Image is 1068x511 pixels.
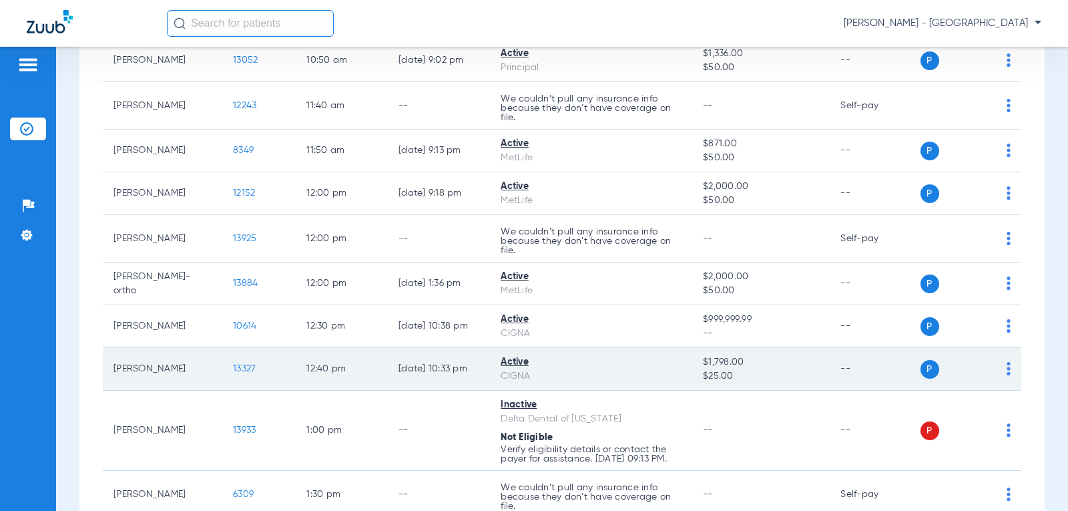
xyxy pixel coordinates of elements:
div: Active [501,313,682,327]
span: 12243 [233,101,256,110]
td: [DATE] 9:13 PM [388,130,490,172]
img: group-dot-blue.svg [1007,423,1011,437]
div: Active [501,180,682,194]
div: Active [501,137,682,151]
span: P [920,184,939,203]
img: group-dot-blue.svg [1007,319,1011,333]
td: -- [830,348,920,391]
span: 12152 [233,188,255,198]
img: Zuub Logo [27,10,73,33]
div: MetLife [501,194,682,208]
img: group-dot-blue.svg [1007,362,1011,375]
span: -- [703,234,713,243]
td: 12:40 PM [296,348,388,391]
td: 12:00 PM [296,215,388,263]
span: $50.00 [703,151,819,165]
span: P [920,421,939,440]
p: Verify eligibility details or contact the payer for assistance. [DATE] 09:13 PM. [501,445,682,464]
span: 13925 [233,234,256,243]
span: $50.00 [703,284,819,298]
div: Delta Dental of [US_STATE] [501,412,682,426]
td: [DATE] 9:18 PM [388,172,490,215]
span: $1,798.00 [703,355,819,369]
td: -- [830,305,920,348]
span: Not Eligible [501,433,553,442]
span: -- [703,425,713,435]
span: $2,000.00 [703,180,819,194]
div: CIGNA [501,327,682,341]
img: hamburger-icon [17,57,39,73]
div: MetLife [501,284,682,298]
p: We couldn’t pull any insurance info because they don’t have coverage on file. [501,227,682,255]
div: Active [501,47,682,61]
span: $999,999.99 [703,313,819,327]
td: [DATE] 10:38 PM [388,305,490,348]
img: group-dot-blue.svg [1007,99,1011,112]
td: [PERSON_NAME] [103,305,222,348]
div: CIGNA [501,369,682,383]
td: [PERSON_NAME] [103,39,222,82]
span: 6309 [233,490,254,499]
td: -- [830,172,920,215]
td: -- [388,82,490,130]
img: group-dot-blue.svg [1007,488,1011,501]
div: Principal [501,61,682,75]
img: group-dot-blue.svg [1007,53,1011,67]
span: 13884 [233,279,258,288]
span: $50.00 [703,61,819,75]
img: Search Icon [174,17,186,29]
span: -- [703,490,713,499]
td: -- [830,130,920,172]
span: -- [703,327,819,341]
td: [PERSON_NAME] [103,348,222,391]
span: $25.00 [703,369,819,383]
span: P [920,360,939,379]
span: [PERSON_NAME] - [GEOGRAPHIC_DATA] [844,17,1041,30]
span: $871.00 [703,137,819,151]
span: 10614 [233,321,256,331]
td: -- [830,39,920,82]
input: Search for patients [167,10,334,37]
div: Inactive [501,398,682,412]
td: 11:40 AM [296,82,388,130]
td: -- [830,263,920,305]
td: 12:30 PM [296,305,388,348]
td: [PERSON_NAME] [103,391,222,471]
span: P [920,275,939,293]
td: 12:00 PM [296,172,388,215]
img: group-dot-blue.svg [1007,144,1011,157]
span: $50.00 [703,194,819,208]
td: -- [388,391,490,471]
span: P [920,317,939,336]
td: [PERSON_NAME] [103,172,222,215]
div: Active [501,355,682,369]
td: [DATE] 10:33 PM [388,348,490,391]
td: Self-pay [830,82,920,130]
td: [PERSON_NAME] [103,130,222,172]
td: -- [388,215,490,263]
span: 13052 [233,55,258,65]
p: We couldn’t pull any insurance info because they don’t have coverage on file. [501,483,682,511]
img: group-dot-blue.svg [1007,232,1011,245]
td: [PERSON_NAME]-ortho [103,263,222,305]
span: $2,000.00 [703,270,819,284]
span: $1,336.00 [703,47,819,61]
td: -- [830,391,920,471]
img: group-dot-blue.svg [1007,186,1011,200]
span: 13327 [233,364,256,373]
td: 12:00 PM [296,263,388,305]
div: MetLife [501,151,682,165]
td: [PERSON_NAME] [103,82,222,130]
td: [DATE] 1:36 PM [388,263,490,305]
span: 13933 [233,425,256,435]
span: P [920,51,939,70]
td: 11:50 AM [296,130,388,172]
td: [DATE] 9:02 PM [388,39,490,82]
p: We couldn’t pull any insurance info because they don’t have coverage on file. [501,94,682,122]
span: P [920,142,939,160]
span: 8349 [233,146,254,155]
td: [PERSON_NAME] [103,215,222,263]
div: Active [501,270,682,284]
span: -- [703,101,713,110]
img: group-dot-blue.svg [1007,277,1011,290]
